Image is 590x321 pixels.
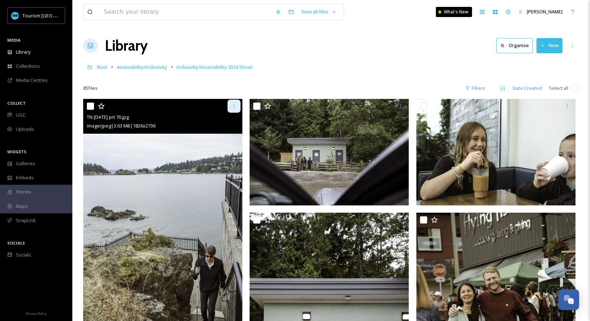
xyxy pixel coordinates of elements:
div: Date Created [509,81,546,95]
img: TN Aug 2024 prt 81.jpg [416,99,576,205]
span: Socials [16,251,31,258]
span: UGC [16,112,26,118]
a: View all files [298,5,340,19]
span: SnapLink [16,217,36,224]
span: Privacy Policy [26,311,47,316]
span: Stories [16,188,31,195]
a: What's New [436,7,472,17]
a: Root [97,63,107,71]
span: Tourism [GEOGRAPHIC_DATA] [22,12,87,19]
div: Filters [462,81,489,95]
span: Root [97,64,107,70]
a: [PERSON_NAME] [515,5,566,19]
button: Organise [496,38,533,53]
span: Embeds [16,174,34,181]
span: Select all [549,85,568,92]
span: MEDIA [7,37,21,43]
span: SOCIALS [7,240,25,246]
img: TN Aug 2024 prt 65.jpg [250,99,409,205]
span: TN [DATE] prt 70.jpg [87,114,129,120]
span: Collections [16,63,40,70]
span: Galleries [16,160,35,167]
input: Search your library [100,4,272,20]
span: Uploads [16,126,34,133]
span: [PERSON_NAME] [527,8,563,15]
span: image/jpeg | 3.63 MB | 1826 x 2736 [87,122,156,129]
a: Inclusivity/Accessibility 2024 Shoot [177,63,252,71]
span: Accessibility/Inclusivity [117,64,167,70]
button: Open Chat [558,289,579,310]
span: Maps [16,203,28,210]
span: Inclusivity/Accessibility 2024 Shoot [177,64,252,70]
span: COLLECT [7,100,26,106]
span: 85 file s [83,85,98,92]
a: Library [105,35,148,57]
span: WIDGETS [7,149,26,154]
img: tourism_nanaimo_logo.jpeg [12,12,19,19]
a: Privacy Policy [26,309,47,317]
button: New [536,38,563,53]
a: Accessibility/Inclusivity [117,63,167,71]
span: Media Centres [16,77,48,84]
span: Library [16,49,30,55]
